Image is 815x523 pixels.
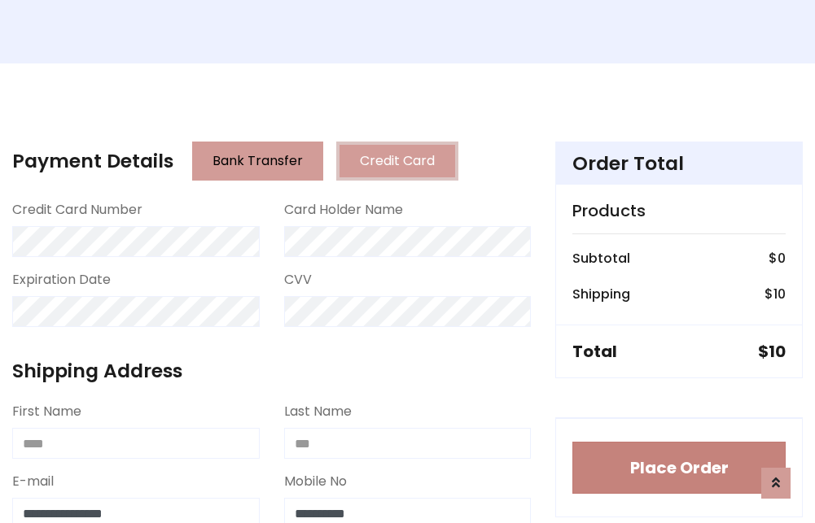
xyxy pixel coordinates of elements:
[572,442,786,494] button: Place Order
[12,270,111,290] label: Expiration Date
[769,340,786,363] span: 10
[572,152,786,175] h4: Order Total
[12,200,142,220] label: Credit Card Number
[572,342,617,361] h5: Total
[192,142,323,181] button: Bank Transfer
[778,249,786,268] span: 0
[758,342,786,361] h5: $
[572,201,786,220] h5: Products
[12,360,531,382] h4: Shipping Address
[284,200,403,220] label: Card Holder Name
[572,286,630,302] h6: Shipping
[773,285,786,303] span: 10
[12,150,173,172] h4: Payment Details
[284,472,347,491] label: Mobile No
[572,251,630,266] h6: Subtotal
[12,472,54,491] label: E-mail
[284,402,352,421] label: Last Name
[765,286,786,302] h6: $
[12,402,81,421] label: First Name
[284,270,312,290] label: CVV
[336,142,458,181] button: Credit Card
[769,251,786,266] h6: $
